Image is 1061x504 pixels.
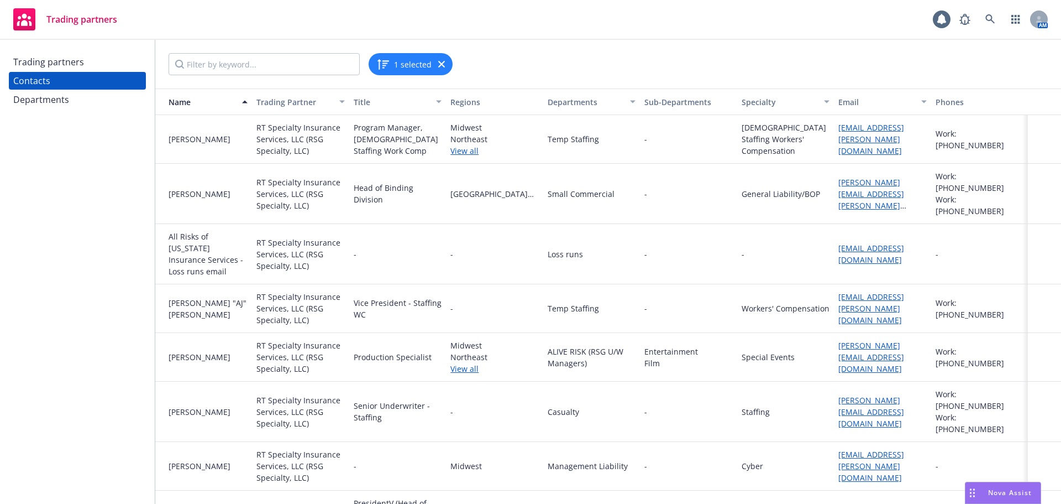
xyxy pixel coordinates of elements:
a: Search [979,8,1001,30]
div: Email [838,96,914,108]
span: - [450,303,538,314]
div: Staffing [742,406,770,418]
div: Work: [PHONE_NUMBER] [936,412,1023,435]
div: Production Specialist [354,351,432,363]
span: [GEOGRAPHIC_DATA][US_STATE] [450,188,538,200]
span: Midwest [450,122,538,133]
a: Departments [9,91,146,108]
div: - [354,248,356,260]
span: - [450,248,538,260]
div: RT Specialty Insurance Services, LLC (RSG Specialty, LLC) [256,176,344,211]
a: Contacts [9,72,146,90]
a: [EMAIL_ADDRESS][PERSON_NAME][DOMAIN_NAME] [838,449,904,483]
div: - [742,248,744,260]
span: - [644,460,647,472]
div: Workers' Compensation [742,303,829,314]
div: Cyber [742,460,763,472]
a: [EMAIL_ADDRESS][PERSON_NAME][DOMAIN_NAME] [838,122,904,156]
span: Entertainment [644,346,732,357]
span: - [450,406,538,418]
div: [PERSON_NAME] [169,133,248,145]
div: [PERSON_NAME] [169,351,248,363]
div: Regions [450,96,538,108]
div: Work: [PHONE_NUMBER] [936,346,1023,369]
div: Name [160,96,235,108]
div: RT Specialty Insurance Services, LLC (RSG Specialty, LLC) [256,340,344,375]
div: [PERSON_NAME] [169,460,248,472]
a: View all [450,363,538,375]
div: Loss runs [548,248,583,260]
a: [PERSON_NAME][EMAIL_ADDRESS][DOMAIN_NAME] [838,340,904,374]
div: RT Specialty Insurance Services, LLC (RSG Specialty, LLC) [256,291,344,326]
button: Regions [446,89,543,115]
div: All Risks of [US_STATE] Insurance Services - Loss runs email [169,231,248,277]
input: Filter by keyword... [169,53,360,75]
span: Northeast [450,351,538,363]
div: Special Events [742,351,795,363]
span: Nova Assist [988,488,1032,497]
span: - [644,188,647,200]
button: Nova Assist [965,482,1041,504]
button: Trading Partner [252,89,349,115]
div: [PERSON_NAME] [169,188,248,200]
div: RT Specialty Insurance Services, LLC (RSG Specialty, LLC) [256,122,344,157]
button: Email [834,89,931,115]
button: Specialty [737,89,834,115]
a: Trading partners [9,53,146,71]
div: Head of Binding Division [354,182,442,205]
div: Small Commercial [548,188,614,200]
div: Management Liability [548,460,628,472]
div: Trading Partner [256,96,332,108]
div: Temp Staffing [548,133,599,145]
div: Drag to move [965,482,979,503]
button: Title [349,89,446,115]
div: RT Specialty Insurance Services, LLC (RSG Specialty, LLC) [256,449,344,484]
span: - [644,303,647,314]
div: Work: [PHONE_NUMBER] [936,170,1023,194]
a: [EMAIL_ADDRESS][DOMAIN_NAME] [838,243,904,265]
div: Trading partners [13,53,84,71]
div: Casualty [548,406,579,418]
div: Work: [PHONE_NUMBER] [936,128,1023,151]
span: Film [644,357,732,369]
div: Work: [PHONE_NUMBER] [936,194,1023,217]
a: [EMAIL_ADDRESS][PERSON_NAME][DOMAIN_NAME] [838,292,904,325]
a: Trading partners [9,4,122,35]
div: Specialty [742,96,817,108]
button: Departments [543,89,640,115]
span: Midwest [450,340,538,351]
a: View all [450,145,538,157]
button: Name [155,89,252,115]
div: ALIVE RISK (RSG U/W Managers) [548,346,635,369]
div: Phones [936,96,1023,108]
span: Trading partners [46,15,117,24]
div: - [936,248,938,260]
button: Phones [931,89,1028,115]
a: [PERSON_NAME][EMAIL_ADDRESS][DOMAIN_NAME] [838,395,904,429]
button: Sub-Departments [640,89,737,115]
div: Senior Underwriter - Staffing [354,400,442,423]
div: Contacts [13,72,50,90]
div: Departments [548,96,623,108]
div: - [354,460,356,472]
span: - [644,248,647,260]
a: [PERSON_NAME][EMAIL_ADDRESS][PERSON_NAME][DOMAIN_NAME] [838,177,904,222]
span: Midwest [450,460,538,472]
div: - [936,460,938,472]
div: RT Specialty Insurance Services, LLC (RSG Specialty, LLC) [256,237,344,272]
div: Departments [13,91,69,108]
div: [DEMOGRAPHIC_DATA] Staffing Workers' Compensation [742,122,829,157]
div: General Liability/BOP [742,188,820,200]
a: Switch app [1005,8,1027,30]
div: Work: [PHONE_NUMBER] [936,388,1023,412]
span: - [644,133,647,145]
button: 1 selected [376,58,432,71]
div: RT Specialty Insurance Services, LLC (RSG Specialty, LLC) [256,394,344,429]
div: Title [354,96,429,108]
div: Temp Staffing [548,303,599,314]
span: - [644,406,647,418]
div: Program Manager, [DEMOGRAPHIC_DATA] Staffing Work Comp [354,122,442,157]
div: Vice President - Staffing WC [354,297,442,320]
div: Work: [PHONE_NUMBER] [936,297,1023,320]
